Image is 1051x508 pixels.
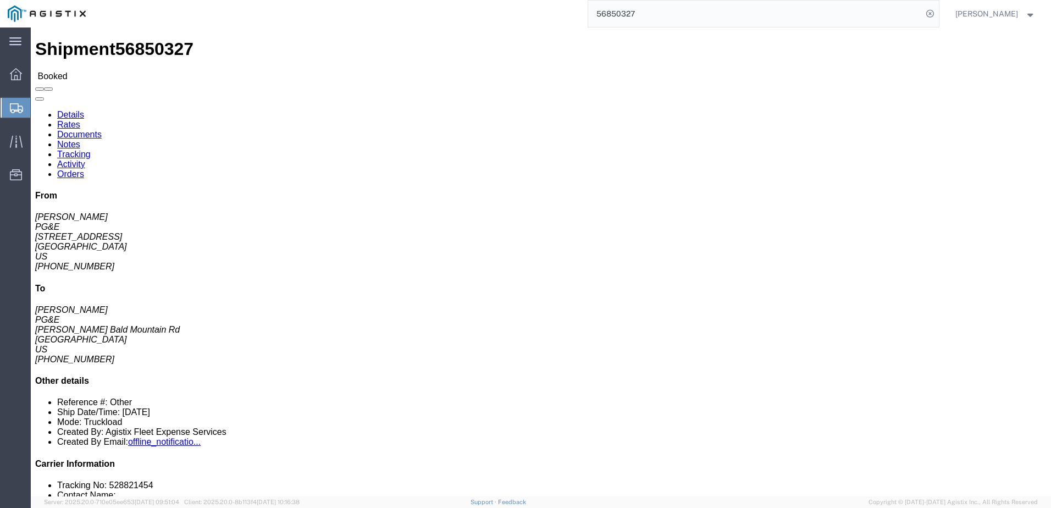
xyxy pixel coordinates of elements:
span: [DATE] 10:16:38 [257,499,300,505]
a: Feedback [498,499,526,505]
input: Search for shipment number, reference number [588,1,922,27]
span: [DATE] 09:51:04 [135,499,179,505]
iframe: FS Legacy Container [31,27,1051,496]
span: Deni Smith [955,8,1018,20]
span: Server: 2025.20.0-710e05ee653 [44,499,179,505]
span: Client: 2025.20.0-8b113f4 [184,499,300,505]
button: [PERSON_NAME] [955,7,1036,20]
a: Support [471,499,498,505]
img: logo [8,5,86,22]
span: Copyright © [DATE]-[DATE] Agistix Inc., All Rights Reserved [869,498,1038,507]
